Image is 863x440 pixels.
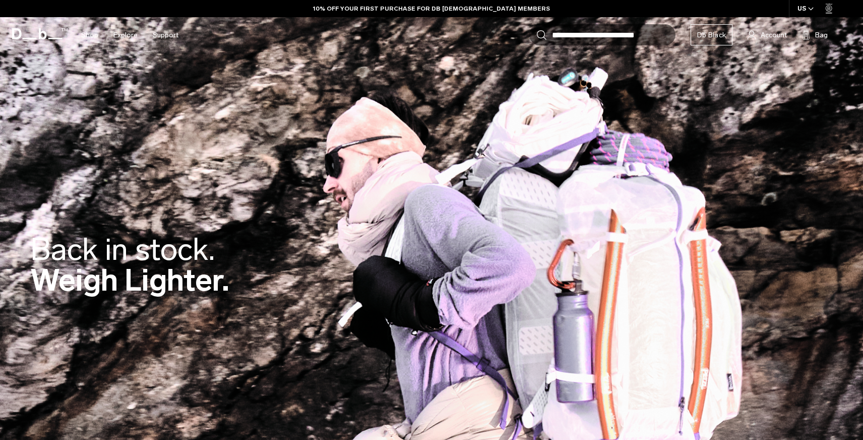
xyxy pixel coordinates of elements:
a: Account [748,29,787,41]
span: Bag [815,30,828,40]
span: Back in stock. [30,231,215,268]
h2: Weigh Lighter. [30,234,229,296]
a: 10% OFF YOUR FIRST PURCHASE FOR DB [DEMOGRAPHIC_DATA] MEMBERS [313,4,550,13]
a: Explore [113,17,138,53]
nav: Main Navigation [74,17,186,53]
a: Support [153,17,178,53]
button: Bag [802,29,828,41]
a: Db Black [691,24,732,45]
a: Shop [81,17,98,53]
span: Account [761,30,787,40]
